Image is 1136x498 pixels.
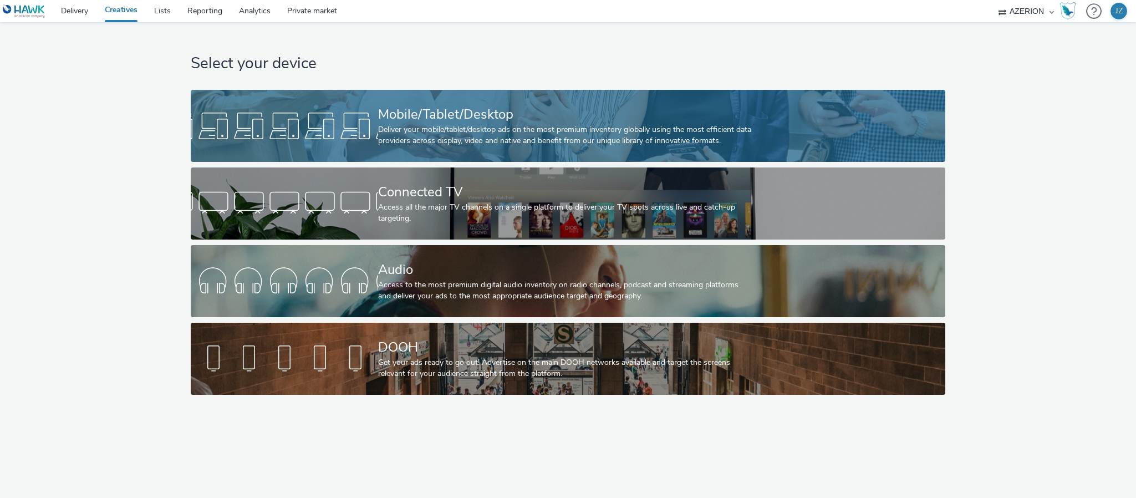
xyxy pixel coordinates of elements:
[1115,3,1123,19] div: JZ
[191,167,945,240] a: Connected TVAccess all the major TV channels on a single platform to deliver your TV spots across...
[191,53,945,74] h1: Select your device
[378,182,753,202] div: Connected TV
[378,338,753,357] div: DOOH
[1059,2,1076,20] img: Hawk Academy
[191,245,945,317] a: AudioAccess to the most premium digital audio inventory on radio channels, podcast and streaming ...
[3,4,45,18] img: undefined Logo
[378,124,753,147] div: Deliver your mobile/tablet/desktop ads on the most premium inventory globally using the most effi...
[378,105,753,124] div: Mobile/Tablet/Desktop
[1059,2,1081,20] a: Hawk Academy
[191,90,945,162] a: Mobile/Tablet/DesktopDeliver your mobile/tablet/desktop ads on the most premium inventory globall...
[378,260,753,280] div: Audio
[191,323,945,395] a: DOOHGet your ads ready to go out! Advertise on the main DOOH networks available and target the sc...
[378,202,753,225] div: Access all the major TV channels on a single platform to deliver your TV spots across live and ca...
[378,357,753,380] div: Get your ads ready to go out! Advertise on the main DOOH networks available and target the screen...
[378,280,753,302] div: Access to the most premium digital audio inventory on radio channels, podcast and streaming platf...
